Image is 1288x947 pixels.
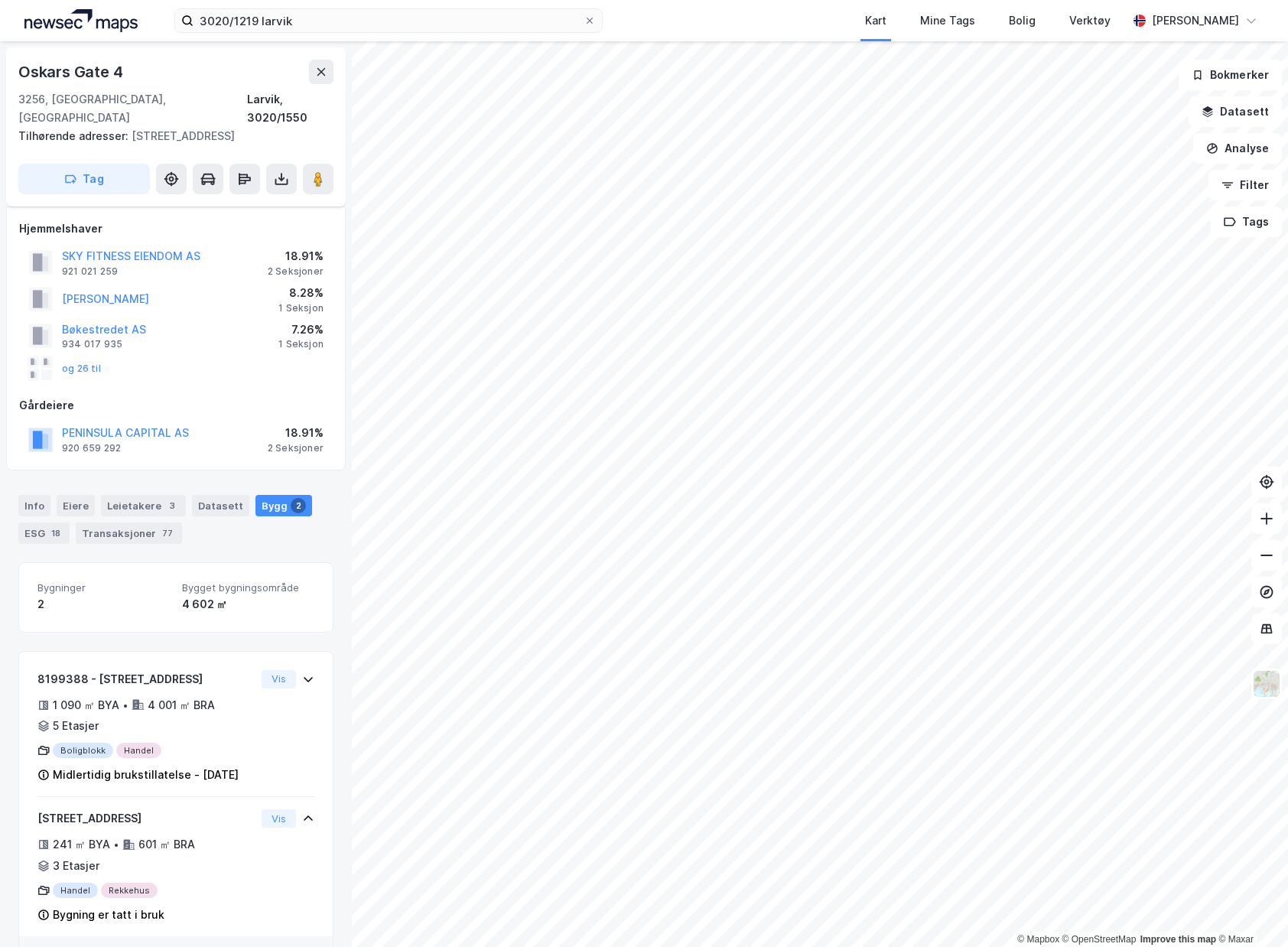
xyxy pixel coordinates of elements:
div: 18.91% [268,424,324,442]
div: Oskars Gate 4 [18,60,125,84]
div: Eiere [57,495,95,516]
div: Leietakere [101,495,186,516]
div: ESG [18,522,70,544]
div: Info [18,495,50,516]
div: 2 Seksjoner [268,265,324,278]
div: 921 021 259 [62,265,118,278]
div: [STREET_ADDRESS] [18,127,321,145]
div: 934 017 935 [62,338,122,350]
div: 1 Seksjon [278,338,324,350]
div: 2 [37,595,170,613]
div: 1 090 ㎡ BYA [53,696,119,714]
div: 601 ㎡ BRA [138,835,195,854]
div: Midlertidig brukstillatelse - [DATE] [53,766,239,784]
div: Bolig [1009,11,1036,30]
div: 8199388 - [STREET_ADDRESS] [37,670,255,688]
div: 3256, [GEOGRAPHIC_DATA], [GEOGRAPHIC_DATA] [18,90,247,127]
div: Kart [865,11,886,30]
a: Mapbox [1017,934,1059,945]
button: Analyse [1193,133,1282,164]
div: 3 Etasjer [53,857,99,875]
button: Vis [262,670,296,688]
input: Søk på adresse, matrikkel, gårdeiere, leietakere eller personer [194,9,584,32]
div: Transaksjoner [76,522,182,544]
div: Mine Tags [920,11,975,30]
button: Bokmerker [1179,60,1282,90]
button: Vis [262,809,296,828]
div: Bygning er tatt i bruk [53,906,164,924]
img: logo.a4113a55bc3d86da70a041830d287a7e.svg [24,9,138,32]
div: [STREET_ADDRESS] [37,809,255,828]
div: Kontrollprogram for chat [1212,874,1288,947]
div: Verktøy [1069,11,1111,30]
div: Bygg [255,495,312,516]
span: Tilhørende adresser: [18,129,132,142]
a: OpenStreetMap [1062,934,1137,945]
button: Filter [1208,170,1282,200]
div: 4 602 ㎡ [182,595,314,613]
div: 2 [291,498,306,513]
img: Z [1252,669,1281,698]
div: 241 ㎡ BYA [53,835,110,854]
button: Tags [1211,207,1282,237]
div: 4 001 ㎡ BRA [148,696,215,714]
div: Larvik, 3020/1550 [247,90,333,127]
div: 920 659 292 [62,442,121,454]
div: 7.26% [278,321,324,339]
iframe: Chat Widget [1212,874,1288,947]
span: Bygget bygningsområde [182,581,314,594]
div: 2 Seksjoner [268,442,324,454]
button: Datasett [1189,96,1282,127]
div: 3 [164,498,180,513]
button: Tag [18,164,150,194]
div: [PERSON_NAME] [1152,11,1239,30]
div: 18.91% [268,247,324,265]
div: Gårdeiere [19,396,333,415]
a: Improve this map [1140,934,1216,945]
div: Datasett [192,495,249,516]
div: 5 Etasjer [53,717,99,735]
div: 77 [159,526,176,541]
div: 18 [48,526,63,541]
div: Hjemmelshaver [19,220,333,238]
div: • [113,838,119,851]
div: 1 Seksjon [278,302,324,314]
div: 8.28% [278,284,324,302]
span: Bygninger [37,581,170,594]
div: • [122,699,128,711]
